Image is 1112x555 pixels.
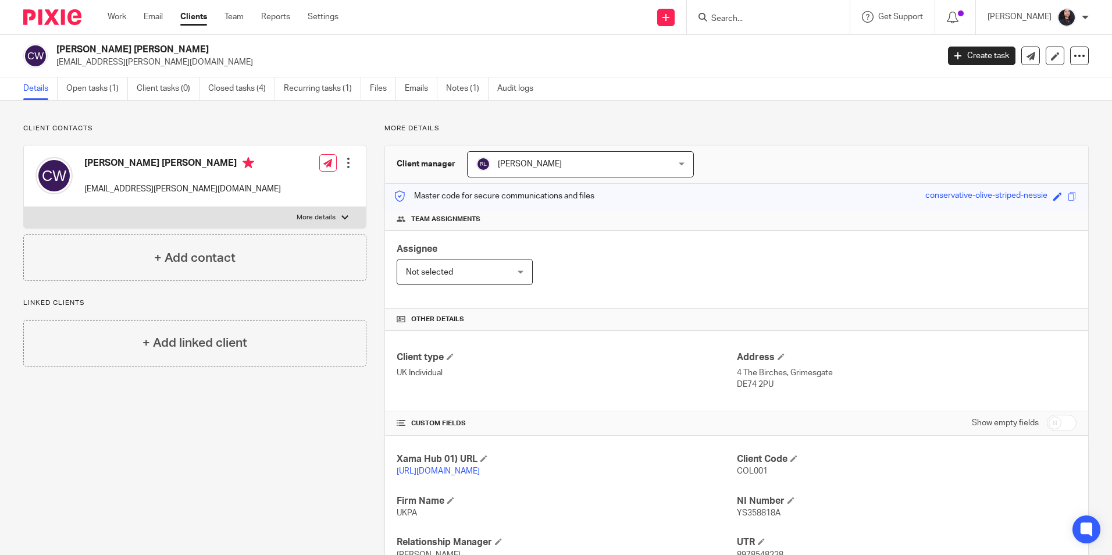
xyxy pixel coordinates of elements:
[154,249,236,267] h4: + Add contact
[397,158,455,170] h3: Client manager
[411,215,480,224] span: Team assignments
[243,157,254,169] i: Primary
[737,367,1077,379] p: 4 The Birches, Grimesgate
[397,536,736,549] h4: Relationship Manager
[710,14,815,24] input: Search
[261,11,290,23] a: Reports
[23,77,58,100] a: Details
[297,213,336,222] p: More details
[56,44,755,56] h2: [PERSON_NAME] [PERSON_NAME]
[878,13,923,21] span: Get Support
[397,467,480,475] a: [URL][DOMAIN_NAME]
[284,77,361,100] a: Recurring tasks (1)
[56,56,931,68] p: [EMAIL_ADDRESS][PERSON_NAME][DOMAIN_NAME]
[988,11,1052,23] p: [PERSON_NAME]
[737,467,768,475] span: COL001
[84,183,281,195] p: [EMAIL_ADDRESS][PERSON_NAME][DOMAIN_NAME]
[397,495,736,507] h4: Firm Name
[948,47,1015,65] a: Create task
[23,44,48,68] img: svg%3E
[137,77,199,100] a: Client tasks (0)
[370,77,396,100] a: Files
[397,367,736,379] p: UK Individual
[737,379,1077,390] p: DE74 2PU
[23,124,366,133] p: Client contacts
[737,509,780,517] span: YS358818A
[397,453,736,465] h4: Xama Hub 01) URL
[972,417,1039,429] label: Show empty fields
[384,124,1089,133] p: More details
[180,11,207,23] a: Clients
[144,11,163,23] a: Email
[23,298,366,308] p: Linked clients
[224,11,244,23] a: Team
[142,334,247,352] h4: + Add linked client
[308,11,338,23] a: Settings
[411,315,464,324] span: Other details
[397,351,736,364] h4: Client type
[397,509,417,517] span: UKPA
[737,453,1077,465] h4: Client Code
[66,77,128,100] a: Open tasks (1)
[737,495,1077,507] h4: NI Number
[397,419,736,428] h4: CUSTOM FIELDS
[406,268,453,276] span: Not selected
[1057,8,1076,27] img: MicrosoftTeams-image.jfif
[108,11,126,23] a: Work
[23,9,81,25] img: Pixie
[208,77,275,100] a: Closed tasks (4)
[84,157,281,172] h4: [PERSON_NAME] [PERSON_NAME]
[737,351,1077,364] h4: Address
[925,190,1047,203] div: conservative-olive-striped-nessie
[394,190,594,202] p: Master code for secure communications and files
[397,244,437,254] span: Assignee
[476,157,490,171] img: svg%3E
[498,160,562,168] span: [PERSON_NAME]
[497,77,542,100] a: Audit logs
[405,77,437,100] a: Emails
[737,536,1077,549] h4: UTR
[446,77,489,100] a: Notes (1)
[35,157,73,194] img: svg%3E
